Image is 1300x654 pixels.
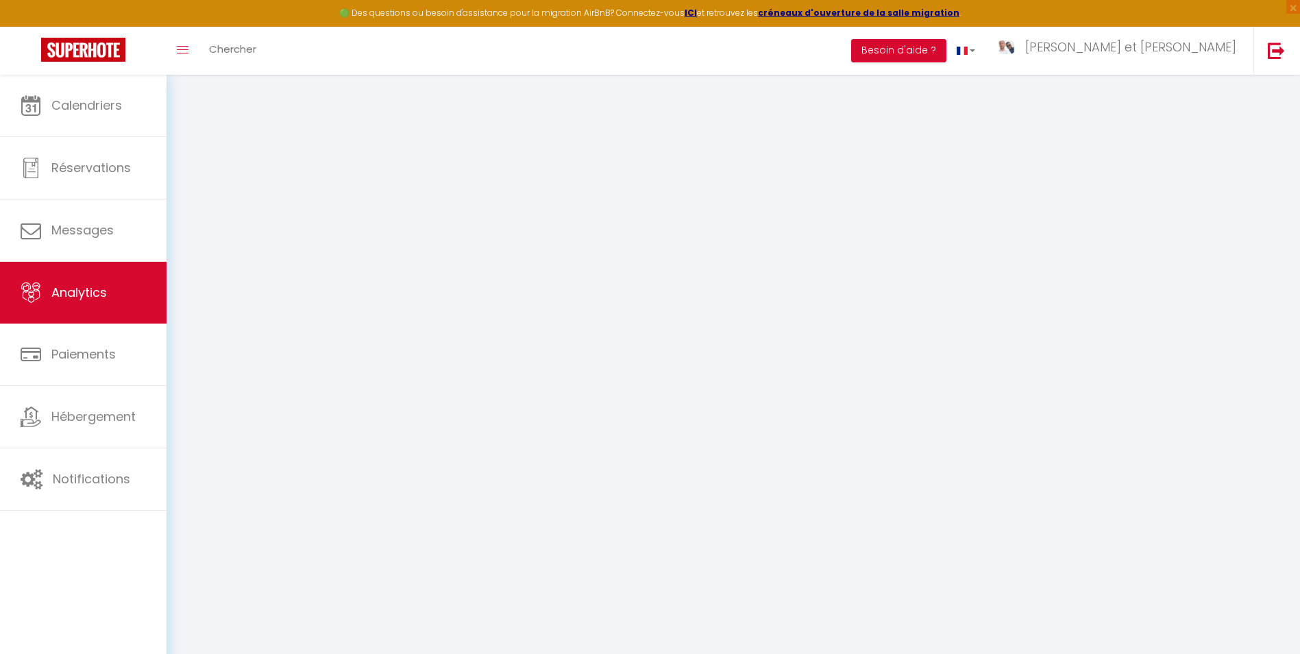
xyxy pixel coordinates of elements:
[985,27,1253,75] a: ... [PERSON_NAME] et [PERSON_NAME]
[209,42,256,56] span: Chercher
[51,284,107,301] span: Analytics
[41,38,125,62] img: Super Booking
[758,7,959,19] a: créneaux d'ouverture de la salle migration
[53,470,130,487] span: Notifications
[51,346,116,363] span: Paiements
[1025,38,1236,56] span: [PERSON_NAME] et [PERSON_NAME]
[1268,42,1285,59] img: logout
[685,7,697,19] a: ICI
[851,39,946,62] button: Besoin d'aide ?
[996,40,1016,54] img: ...
[51,159,131,176] span: Réservations
[51,221,114,239] span: Messages
[199,27,267,75] a: Chercher
[51,97,122,114] span: Calendriers
[51,408,136,425] span: Hébergement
